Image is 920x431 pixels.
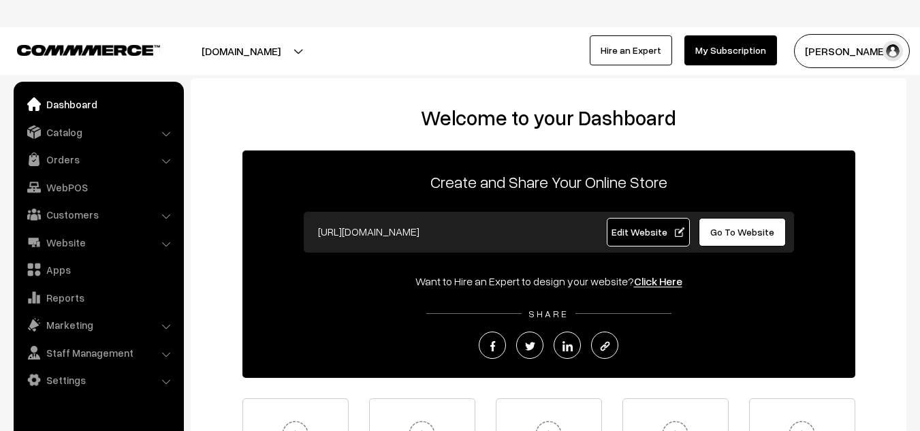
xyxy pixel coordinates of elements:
a: Marketing [17,313,179,337]
span: SHARE [522,308,575,319]
img: COMMMERCE [17,45,160,55]
a: Apps [17,257,179,282]
a: Dashboard [17,92,179,116]
a: Go To Website [699,218,787,246]
a: Website [17,230,179,255]
a: Staff Management [17,340,179,365]
a: Customers [17,202,179,227]
a: My Subscription [684,35,777,65]
p: Create and Share Your Online Store [242,170,855,194]
a: WebPOS [17,175,179,199]
a: Hire an Expert [590,35,672,65]
a: Settings [17,368,179,392]
a: Reports [17,285,179,310]
a: Catalog [17,120,179,144]
a: Orders [17,147,179,172]
span: Edit Website [612,226,684,238]
a: Edit Website [607,218,690,246]
div: Want to Hire an Expert to design your website? [242,273,855,289]
a: COMMMERCE [17,41,136,57]
button: [DOMAIN_NAME] [154,34,328,68]
a: Click Here [634,274,682,288]
img: user [883,41,903,61]
span: Go To Website [710,226,774,238]
h2: Welcome to your Dashboard [204,106,893,130]
button: [PERSON_NAME]… [794,34,910,68]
